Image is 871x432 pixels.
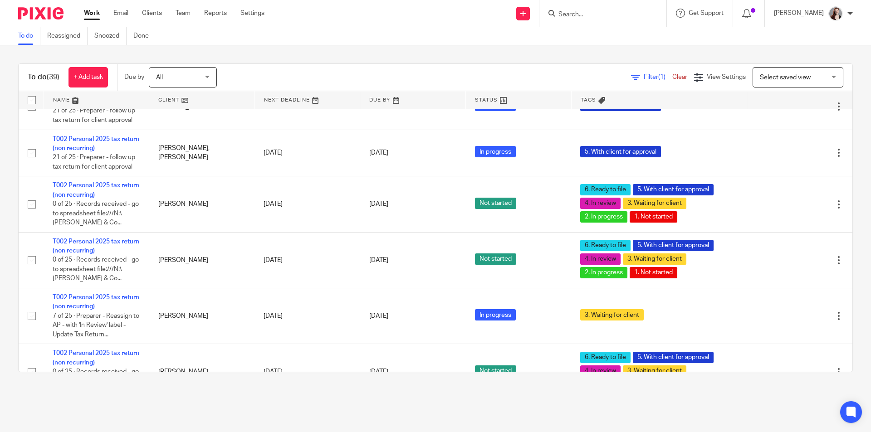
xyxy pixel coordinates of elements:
[623,365,686,377] span: 3. Waiting for client
[149,232,255,288] td: [PERSON_NAME]
[149,176,255,232] td: [PERSON_NAME]
[707,74,746,80] span: View Settings
[254,288,360,344] td: [DATE]
[689,10,724,16] span: Get Support
[369,150,388,156] span: [DATE]
[580,309,644,320] span: 3. Waiting for client
[240,9,264,18] a: Settings
[630,211,677,223] span: 1. Not started
[47,27,88,45] a: Reassigned
[630,267,677,278] span: 1. Not started
[580,253,621,265] span: 4. In review
[828,6,843,21] img: High%20Res%20Andrew%20Price%20Accountants%20_Poppy%20Jakes%20Photography-3%20-%20Copy.jpg
[124,73,144,82] p: Due by
[53,294,139,310] a: T002 Personal 2025 tax return (non recurring)
[580,365,621,377] span: 4. In review
[580,240,631,251] span: 6. Ready to file
[149,288,255,344] td: [PERSON_NAME]
[580,267,627,278] span: 2. In progress
[204,9,227,18] a: Reports
[633,184,714,195] span: 5. With client for approval
[149,344,255,400] td: [PERSON_NAME]
[580,352,631,363] span: 6. Ready to file
[53,182,139,198] a: T002 Personal 2025 tax return (non recurring)
[254,344,360,400] td: [DATE]
[28,73,59,82] h1: To do
[369,369,388,375] span: [DATE]
[369,257,388,263] span: [DATE]
[254,130,360,176] td: [DATE]
[156,74,163,81] span: All
[53,313,139,338] span: 7 of 25 · Preparer - Reassign to AP - with 'In Review' label - Update Tax Return...
[133,27,156,45] a: Done
[69,67,108,87] a: + Add task
[558,11,639,19] input: Search
[149,130,255,176] td: [PERSON_NAME], [PERSON_NAME]
[580,211,627,223] span: 2. In progress
[623,198,686,209] span: 3. Waiting for client
[53,238,139,254] a: T002 Personal 2025 tax return (non recurring)
[47,73,59,81] span: (39)
[53,154,135,170] span: 21 of 25 · Preparer - follow up tax return for client approval
[113,9,128,18] a: Email
[18,7,64,19] img: Pixie
[53,201,139,226] span: 0 of 25 · Records received - go to spreadsheet file:///N:\[PERSON_NAME] & Co...
[176,9,191,18] a: Team
[254,176,360,232] td: [DATE]
[633,240,714,251] span: 5. With client for approval
[658,74,665,80] span: (1)
[475,198,516,209] span: Not started
[53,257,139,282] span: 0 of 25 · Records received - go to spreadsheet file:///N:\[PERSON_NAME] & Co...
[53,350,139,365] a: T002 Personal 2025 tax return (non recurring)
[580,146,661,157] span: 5. With client for approval
[53,136,139,151] a: T002 Personal 2025 tax return (non recurring)
[475,146,516,157] span: In progress
[580,198,621,209] span: 4. In review
[369,201,388,207] span: [DATE]
[623,253,686,265] span: 3. Waiting for client
[53,369,139,393] span: 0 of 25 · Records received - go to spreadsheet file:///N:\[PERSON_NAME] & Co...
[94,27,127,45] a: Snoozed
[774,9,824,18] p: [PERSON_NAME]
[633,352,714,363] span: 5. With client for approval
[369,313,388,319] span: [DATE]
[644,74,672,80] span: Filter
[369,103,388,110] span: [DATE]
[18,27,40,45] a: To do
[475,309,516,320] span: In progress
[580,184,631,195] span: 6. Ready to file
[475,365,516,377] span: Not started
[672,74,687,80] a: Clear
[254,232,360,288] td: [DATE]
[84,9,100,18] a: Work
[581,97,596,102] span: Tags
[475,253,516,265] span: Not started
[760,74,811,81] span: Select saved view
[142,9,162,18] a: Clients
